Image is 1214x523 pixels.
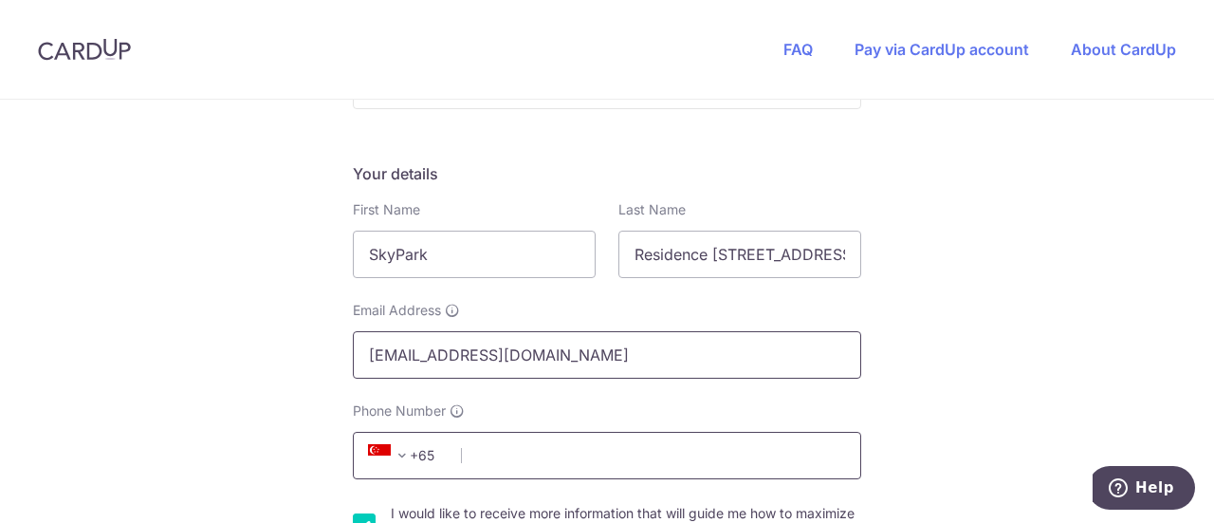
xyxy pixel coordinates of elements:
[353,301,441,320] span: Email Address
[1093,466,1195,514] iframe: Opens a widget where you can find more information
[353,231,596,278] input: First name
[38,38,131,61] img: CardUp
[855,40,1029,59] a: Pay via CardUp account
[1071,40,1176,59] a: About CardUp
[362,444,448,467] span: +65
[353,402,446,420] span: Phone Number
[353,331,861,379] input: Email address
[618,200,686,219] label: Last Name
[783,40,813,59] a: FAQ
[368,444,414,467] span: +65
[618,231,861,278] input: Last name
[353,162,861,185] h5: Your details
[353,200,420,219] label: First Name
